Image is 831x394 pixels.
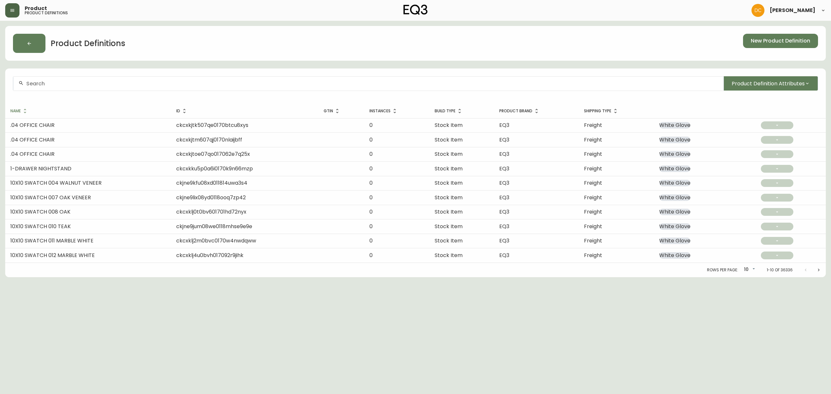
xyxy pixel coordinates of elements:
[499,252,509,259] span: EQ3
[584,237,602,244] span: Freight
[369,237,373,244] span: 0
[10,208,70,215] span: 10X10 SWATCH 008 OAK
[10,121,55,129] span: .04 OFFICE CHAIR
[499,165,509,172] span: EQ3
[584,165,602,172] span: Freight
[584,150,602,158] span: Freight
[659,223,690,230] span: White Glove
[584,136,602,143] span: Freight
[435,150,463,158] span: Stock Item
[499,208,509,215] span: EQ3
[812,264,825,277] button: Next page
[369,179,373,187] span: 0
[659,238,690,244] span: White Glove
[435,136,463,143] span: Stock Item
[732,80,805,88] span: Product Definition Attributes
[659,180,690,186] span: White Glove
[10,136,55,143] span: .04 OFFICE CHAIR
[435,237,463,244] span: Stock Item
[659,122,690,129] span: White Glove
[743,34,818,48] button: New Product Definition
[176,237,256,244] span: ckcxklj2m0bvc0170w4nwdqww
[10,223,71,230] span: 10X10 SWATCH 010 TEAK
[176,136,242,143] span: ckcxkjtm607qj0170nlaijbff
[51,38,125,49] h2: Product Definitions
[176,194,246,201] span: ckjne9lix08yd0118ooq7zp42
[369,136,373,143] span: 0
[176,252,243,259] span: ckcxklj4u0bvh017092r9jihk
[369,150,373,158] span: 0
[369,208,373,215] span: 0
[176,165,253,172] span: ckcxkku5p0a6i0170k9n66mzp
[499,194,509,201] span: EQ3
[176,121,248,129] span: ckcxkjtk507qe0170btcu8xys
[10,194,91,201] span: 10X10 SWATCH 007 OAK VENEER
[10,237,93,244] span: 10X10 SWATCH 011 MARBLE WHITE
[499,108,541,114] span: Product Brand
[369,194,373,201] span: 0
[176,150,250,158] span: ckcxkjtoe07qo017062e7q25x
[659,166,690,172] span: White Glove
[659,151,690,157] span: White Glove
[659,252,690,259] span: White Glove
[435,108,464,114] span: Build Type
[751,4,764,17] img: 7eb451d6983258353faa3212700b340b
[369,121,373,129] span: 0
[499,237,509,244] span: EQ3
[499,121,509,129] span: EQ3
[770,8,815,13] span: [PERSON_NAME]
[499,150,509,158] span: EQ3
[25,11,68,15] h5: product definitions
[584,194,602,201] span: Freight
[10,150,55,158] span: .04 OFFICE CHAIR
[499,223,509,230] span: EQ3
[403,5,428,15] img: logo
[10,165,71,172] span: 1-DRAWER NIGHTSTAND
[707,267,738,273] p: Rows per page:
[584,108,620,114] span: Shipping Type
[499,179,509,187] span: EQ3
[584,208,602,215] span: Freight
[724,76,818,91] button: Product Definition Attributes
[435,121,463,129] span: Stock Item
[435,252,463,259] span: Stock Item
[435,223,463,230] span: Stock Item
[176,223,252,230] span: ckjne9jum08we0118mhse9e9e
[435,208,463,215] span: Stock Item
[659,137,690,143] span: White Glove
[435,194,463,201] span: Stock Item
[176,208,246,215] span: ckcxklj0t0bv601701hd72nyx
[584,252,602,259] span: Freight
[10,179,102,187] span: 10X10 SWATCH 004 WALNUT VENEER
[369,252,373,259] span: 0
[369,108,399,114] span: Instances
[25,6,47,11] span: Product
[741,265,756,275] div: 10
[584,179,602,187] span: Freight
[369,165,373,172] span: 0
[659,209,690,215] span: White Glove
[176,179,247,187] span: ckjne9kfu08xd011814uwa3s4
[435,179,463,187] span: Stock Item
[767,267,793,273] p: 1-10 of 36336
[176,108,189,114] span: ID
[584,223,602,230] span: Freight
[499,136,509,143] span: EQ3
[10,108,29,114] span: Name
[26,80,718,87] input: Search
[369,223,373,230] span: 0
[751,37,810,44] span: New Product Definition
[435,165,463,172] span: Stock Item
[659,194,690,201] span: White Glove
[584,121,602,129] span: Freight
[10,252,95,259] span: 10X10 SWATCH 012 MARBLE WHITE
[324,108,341,114] span: GTIN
